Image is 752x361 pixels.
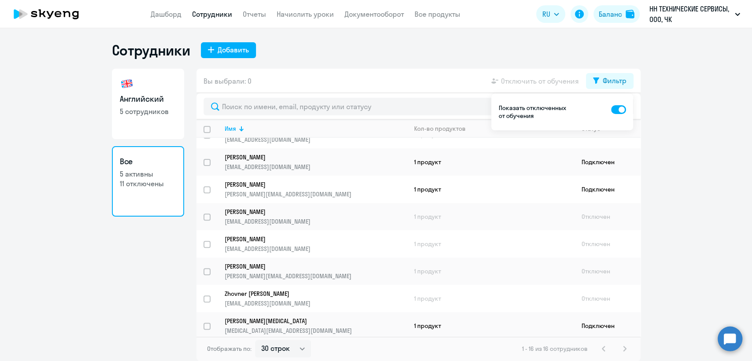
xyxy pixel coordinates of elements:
[218,44,249,55] div: Добавить
[574,148,641,176] td: Подключен
[112,146,184,217] a: Все5 активны11 отключены
[120,77,134,91] img: english
[120,156,176,167] h3: Все
[192,10,232,18] a: Сотрудники
[225,153,407,171] a: [PERSON_NAME][EMAIL_ADDRESS][DOMAIN_NAME]
[574,285,641,312] td: Отключен
[225,317,407,335] a: [PERSON_NAME][MEDICAL_DATA][MEDICAL_DATA][EMAIL_ADDRESS][DOMAIN_NAME]
[225,217,407,225] p: [EMAIL_ADDRESS][DOMAIN_NAME]
[225,262,395,270] p: [PERSON_NAME]
[225,290,407,307] a: Zhovner [PERSON_NAME][EMAIL_ADDRESS][DOMAIN_NAME]
[225,136,407,144] p: [EMAIL_ADDRESS][DOMAIN_NAME]
[225,125,236,133] div: Имя
[207,345,252,353] span: Отображать по:
[645,4,745,25] button: НН ТЕХНИЧЕСКИЕ СЕРВИСЫ, ООО, ЧК
[225,208,395,216] p: [PERSON_NAME]
[407,148,574,176] td: 1 продукт
[593,5,640,23] button: Балансbalance
[120,179,176,188] p: 11 отключены
[407,258,574,285] td: 1 продукт
[225,163,407,171] p: [EMAIL_ADDRESS][DOMAIN_NAME]
[120,169,176,179] p: 5 активны
[120,93,176,105] h3: Английский
[225,299,407,307] p: [EMAIL_ADDRESS][DOMAIN_NAME]
[542,9,550,19] span: RU
[225,317,395,325] p: [PERSON_NAME][MEDICAL_DATA]
[574,258,641,285] td: Отключен
[603,75,626,86] div: Фильтр
[225,262,407,280] a: [PERSON_NAME][PERSON_NAME][EMAIL_ADDRESS][DOMAIN_NAME]
[225,235,395,243] p: [PERSON_NAME]
[407,230,574,258] td: 1 продукт
[626,10,634,18] img: balance
[120,107,176,116] p: 5 сотрудников
[204,98,633,115] input: Поиск по имени, email, продукту или статусу
[112,41,190,59] h1: Сотрудники
[407,312,574,339] td: 1 продукт
[225,235,407,253] a: [PERSON_NAME][EMAIL_ADDRESS][DOMAIN_NAME]
[225,290,395,298] p: Zhovner [PERSON_NAME]
[201,42,256,58] button: Добавить
[522,345,588,353] span: 1 - 16 из 16 сотрудников
[225,125,407,133] div: Имя
[225,153,395,161] p: [PERSON_NAME]
[574,230,641,258] td: Отключен
[225,190,407,198] p: [PERSON_NAME][EMAIL_ADDRESS][DOMAIN_NAME]
[415,10,460,18] a: Все продукты
[574,176,641,203] td: Подключен
[649,4,731,25] p: НН ТЕХНИЧЕСКИЕ СЕРВИСЫ, ООО, ЧК
[407,176,574,203] td: 1 продукт
[243,10,266,18] a: Отчеты
[151,10,182,18] a: Дашборд
[225,208,407,225] a: [PERSON_NAME][EMAIL_ADDRESS][DOMAIN_NAME]
[225,327,407,335] p: [MEDICAL_DATA][EMAIL_ADDRESS][DOMAIN_NAME]
[225,180,407,198] a: [PERSON_NAME][PERSON_NAME][EMAIL_ADDRESS][DOMAIN_NAME]
[498,104,568,120] p: Показать отключенных от обучения
[225,245,407,253] p: [EMAIL_ADDRESS][DOMAIN_NAME]
[414,125,466,133] div: Кол-во продуктов
[574,312,641,339] td: Подключен
[112,69,184,139] a: Английский5 сотрудников
[536,5,565,23] button: RU
[345,10,404,18] a: Документооборот
[204,76,252,86] span: Вы выбрали: 0
[407,285,574,312] td: 1 продукт
[225,272,407,280] p: [PERSON_NAME][EMAIL_ADDRESS][DOMAIN_NAME]
[599,9,622,19] div: Баланс
[407,203,574,230] td: 1 продукт
[225,180,395,188] p: [PERSON_NAME]
[586,73,633,89] button: Фильтр
[574,203,641,230] td: Отключен
[277,10,334,18] a: Начислить уроки
[414,125,574,133] div: Кол-во продуктов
